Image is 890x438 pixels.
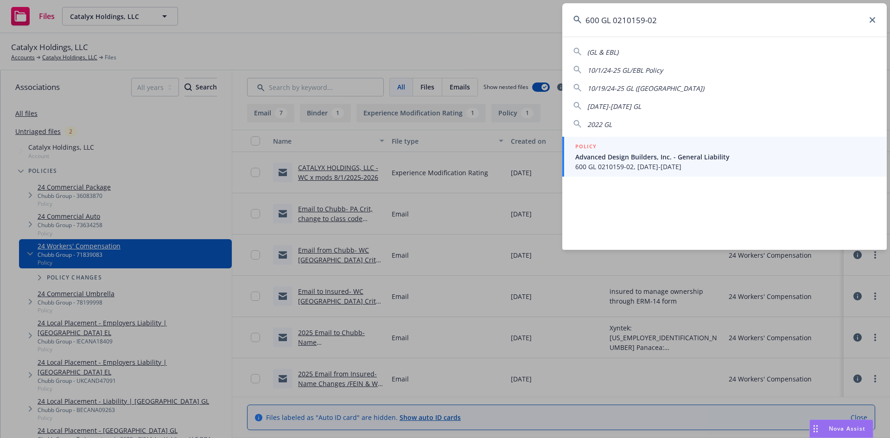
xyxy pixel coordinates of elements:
span: 600 GL 0210159-02, [DATE]-[DATE] [575,162,876,171]
span: 2022 GL [587,120,612,129]
span: Nova Assist [829,425,865,432]
a: POLICYAdvanced Design Builders, Inc. - General Liability600 GL 0210159-02, [DATE]-[DATE] [562,137,887,177]
input: Search... [562,3,887,37]
span: [DATE]-[DATE] GL [587,102,641,111]
span: 10/19/24-25 GL ([GEOGRAPHIC_DATA]) [587,84,704,93]
span: Advanced Design Builders, Inc. - General Liability [575,152,876,162]
button: Nova Assist [809,419,873,438]
h5: POLICY [575,142,597,151]
span: 10/1/24-25 GL/EBL Policy [587,66,663,75]
span: (GL & EBL) [587,48,618,57]
div: Drag to move [810,420,821,438]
